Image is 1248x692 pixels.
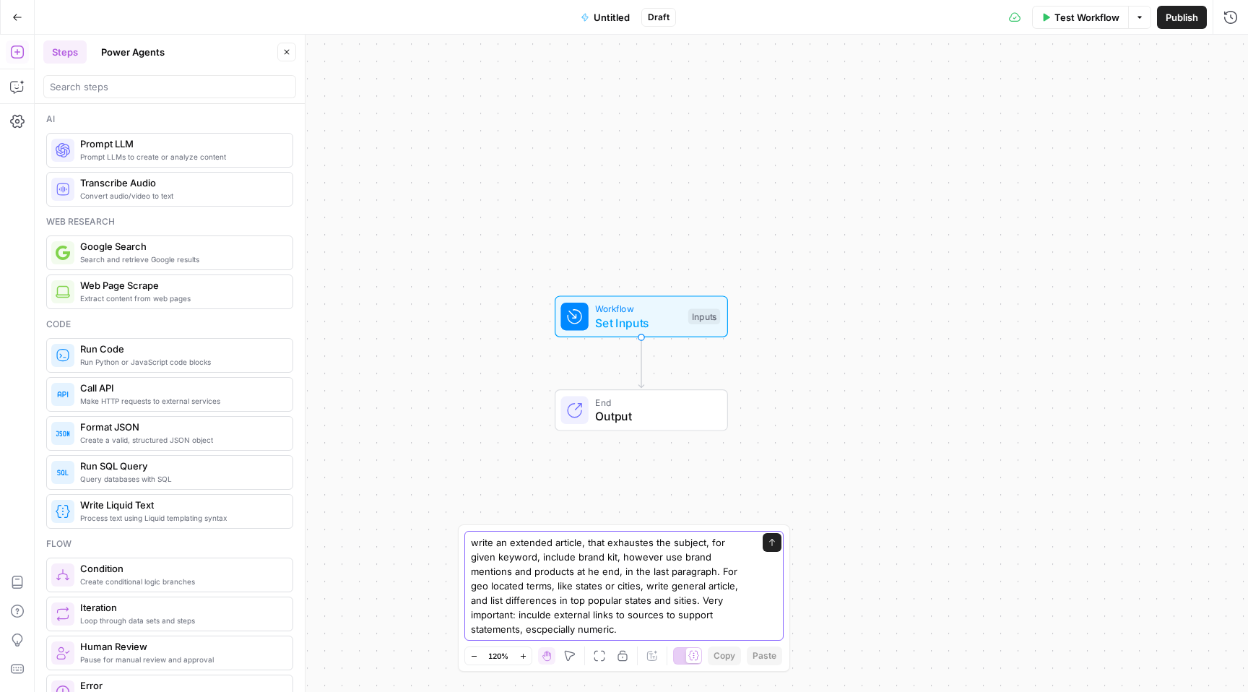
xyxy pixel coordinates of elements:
[688,308,720,324] div: Inputs
[80,381,281,395] span: Call API
[80,473,281,485] span: Query databases with SQL
[747,646,782,665] button: Paste
[594,10,630,25] span: Untitled
[648,11,669,24] span: Draft
[471,535,748,636] textarea: write an extended article, that exhaustes the subject, for given keyword, include brand kit, howe...
[1054,10,1119,25] span: Test Workflow
[753,649,776,662] span: Paste
[80,498,281,512] span: Write Liquid Text
[80,615,281,626] span: Loop through data sets and steps
[92,40,173,64] button: Power Agents
[80,356,281,368] span: Run Python or JavaScript code blocks
[80,239,281,254] span: Google Search
[80,137,281,151] span: Prompt LLM
[50,79,290,94] input: Search steps
[595,407,713,425] span: Output
[714,649,735,662] span: Copy
[1032,6,1128,29] button: Test Workflow
[46,215,293,228] div: Web research
[80,639,281,654] span: Human Review
[595,302,681,316] span: Workflow
[595,395,713,409] span: End
[638,337,643,388] g: Edge from start to end
[80,254,281,265] span: Search and retrieve Google results
[80,293,281,304] span: Extract content from web pages
[80,600,281,615] span: Iteration
[80,190,281,202] span: Convert audio/video to text
[80,459,281,473] span: Run SQL Query
[595,314,681,332] span: Set Inputs
[1157,6,1207,29] button: Publish
[1166,10,1198,25] span: Publish
[80,654,281,665] span: Pause for manual review and approval
[80,395,281,407] span: Make HTTP requests to external services
[80,512,281,524] span: Process text using Liquid templating syntax
[80,576,281,587] span: Create conditional logic branches
[507,295,776,337] div: WorkflowSet InputsInputs
[80,420,281,434] span: Format JSON
[46,113,293,126] div: Ai
[507,389,776,431] div: EndOutput
[80,434,281,446] span: Create a valid, structured JSON object
[80,342,281,356] span: Run Code
[80,176,281,190] span: Transcribe Audio
[46,318,293,331] div: Code
[80,278,281,293] span: Web Page Scrape
[46,537,293,550] div: Flow
[80,561,281,576] span: Condition
[80,151,281,163] span: Prompt LLMs to create or analyze content
[488,650,508,662] span: 120%
[572,6,638,29] button: Untitled
[43,40,87,64] button: Steps
[708,646,741,665] button: Copy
